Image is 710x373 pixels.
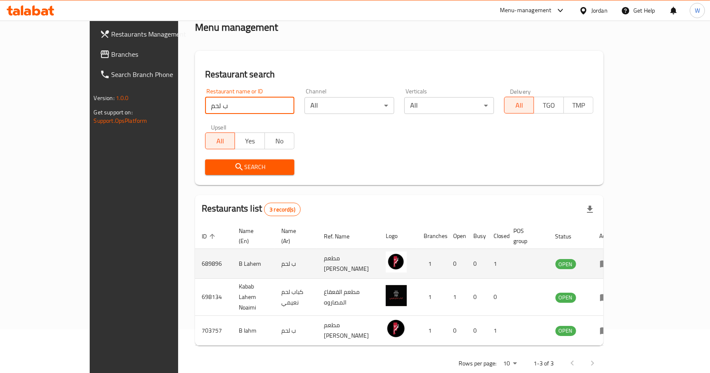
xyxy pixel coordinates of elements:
span: OPEN [555,326,576,336]
span: Search [212,162,288,172]
a: Support.OpsPlatform [94,115,147,126]
span: 3 record(s) [264,206,300,214]
button: No [264,132,295,149]
td: 1 [487,316,507,346]
span: Search Branch Phone [112,69,202,79]
div: Menu [600,325,615,336]
span: TGO [537,99,561,111]
div: Jordan [591,6,608,15]
td: 1 [417,279,446,316]
h2: Menu management [195,21,278,34]
td: 1 [446,279,467,316]
span: OPEN [555,259,576,269]
img: Kabab Lahem Noaimi [386,285,407,306]
td: 0 [446,316,467,346]
span: Yes [238,135,262,147]
button: TMP [563,97,594,114]
label: Upsell [211,124,227,130]
td: 0 [487,279,507,316]
img: B Lahem [386,251,407,272]
td: مطعم القعقاع المصاروه [317,279,379,316]
button: All [205,132,235,149]
span: All [209,135,232,147]
td: ب لحم [275,316,317,346]
div: Rows per page: [500,357,520,370]
td: 0 [467,279,487,316]
td: B lahm [232,316,275,346]
span: Version: [94,93,115,103]
div: All [304,97,394,114]
td: ب لحم [275,249,317,279]
td: 0 [446,249,467,279]
td: 0 [467,249,487,279]
a: Branches [93,44,208,64]
p: Rows per page: [459,358,496,369]
span: TMP [567,99,590,111]
button: Yes [235,132,265,149]
button: All [504,97,534,114]
label: Delivery [510,88,531,94]
td: 689896 [195,249,232,279]
span: No [268,135,291,147]
span: Name (En) [239,226,264,246]
span: ID [202,231,218,241]
td: 1 [417,316,446,346]
div: OPEN [555,259,576,269]
td: كباب لحم نعيمي [275,279,317,316]
input: Search for restaurant name or ID.. [205,97,295,114]
span: Get support on: [94,107,133,118]
div: Export file [580,199,600,220]
td: 703757 [195,316,232,346]
span: OPEN [555,293,576,302]
td: 698134 [195,279,232,316]
a: Restaurants Management [93,24,208,44]
th: Branches [417,223,446,249]
td: B Lahem [232,249,275,279]
h2: Restaurants list [202,202,301,216]
td: Kabab Lahem Noaimi [232,279,275,316]
td: 1 [487,249,507,279]
p: 1-3 of 3 [534,358,554,369]
td: مطعم [PERSON_NAME] [317,249,379,279]
span: POS group [514,226,539,246]
td: 0 [467,316,487,346]
td: مطعم [PERSON_NAME] [317,316,379,346]
div: Menu [600,292,615,302]
span: W [695,6,700,15]
div: Total records count [264,203,301,216]
span: Name (Ar) [281,226,307,246]
div: All [404,97,494,114]
button: TGO [534,97,564,114]
th: Open [446,223,467,249]
th: Action [593,223,622,249]
th: Logo [379,223,417,249]
span: Status [555,231,583,241]
td: 1 [417,249,446,279]
th: Closed [487,223,507,249]
span: Ref. Name [324,231,360,241]
a: Search Branch Phone [93,64,208,85]
span: Restaurants Management [112,29,202,39]
th: Busy [467,223,487,249]
table: enhanced table [195,223,622,346]
span: Branches [112,49,202,59]
div: Menu-management [500,5,552,16]
span: 1.0.0 [116,93,129,103]
span: All [508,99,531,111]
button: Search [205,159,295,175]
h2: Restaurant search [205,68,594,81]
img: B lahm [386,318,407,339]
